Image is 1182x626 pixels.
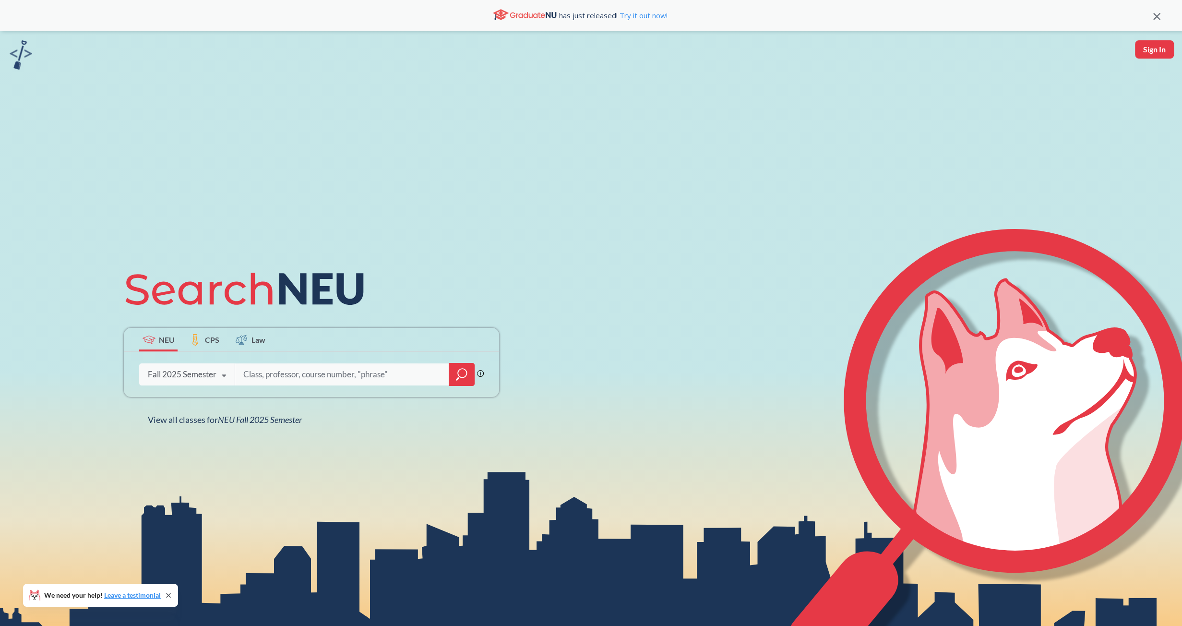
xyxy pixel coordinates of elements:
[218,414,302,425] span: NEU Fall 2025 Semester
[205,334,219,345] span: CPS
[10,40,32,70] img: sandbox logo
[449,363,475,386] div: magnifying glass
[10,40,32,72] a: sandbox logo
[456,368,467,381] svg: magnifying glass
[148,414,302,425] span: View all classes for
[251,334,265,345] span: Law
[1135,40,1174,59] button: Sign In
[44,592,161,599] span: We need your help!
[159,334,175,345] span: NEU
[242,364,442,385] input: Class, professor, course number, "phrase"
[618,11,668,20] a: Try it out now!
[559,10,668,21] span: has just released!
[104,591,161,599] a: Leave a testimonial
[148,369,216,380] div: Fall 2025 Semester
